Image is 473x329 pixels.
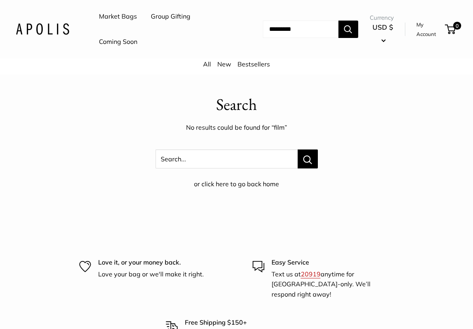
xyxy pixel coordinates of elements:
button: Search... [298,149,318,168]
p: Text us at anytime for [GEOGRAPHIC_DATA]-only. We’ll respond right away! [272,269,394,300]
p: Search [16,93,457,116]
span: Currency [370,12,396,23]
a: All [203,60,211,68]
a: or click here to go back home [194,180,279,188]
a: 0 [446,25,456,34]
a: My Account [416,20,442,39]
button: Search [338,21,358,38]
span: USD $ [372,23,393,31]
a: 20919 [301,270,321,278]
p: Free Shipping $150+ [185,318,308,328]
input: Search... [263,21,338,38]
span: 0 [453,22,461,30]
img: Apolis [16,23,69,35]
p: No results could be found for “film” [16,122,457,134]
p: Love your bag or we'll make it right. [98,269,204,280]
p: Easy Service [272,257,394,268]
a: New [217,60,231,68]
a: Bestsellers [237,60,270,68]
a: Market Bags [99,11,137,23]
p: Love it, or your money back. [98,257,204,268]
a: Group Gifting [151,11,190,23]
button: USD $ [370,21,396,46]
a: Coming Soon [99,36,137,48]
